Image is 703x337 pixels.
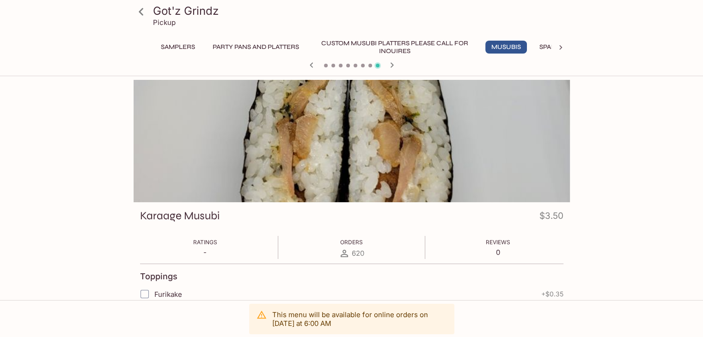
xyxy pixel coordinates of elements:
button: Custom Musubi Platters PLEASE CALL FOR INQUIRES [312,41,478,54]
h4: Toppings [140,271,177,282]
span: Reviews [486,239,510,246]
button: Spam Musubis [534,41,593,54]
button: Party Pans and Platters [208,41,304,54]
span: + $0.35 [541,290,563,298]
h3: Got'z Grindz [153,4,566,18]
h3: Karaage Musubi [140,209,220,223]
p: - [193,248,217,257]
button: Musubis [485,41,527,54]
span: Furikake [154,290,182,299]
div: Karaage Musubi [134,80,570,202]
button: Samplers [156,41,200,54]
p: 0 [486,248,510,257]
h4: $3.50 [539,209,563,227]
span: Orders [340,239,363,246]
p: This menu will be available for online orders on [DATE] at 6:00 AM [272,310,447,328]
span: Ratings [193,239,217,246]
span: 620 [352,249,364,258]
p: Pickup [153,18,176,27]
